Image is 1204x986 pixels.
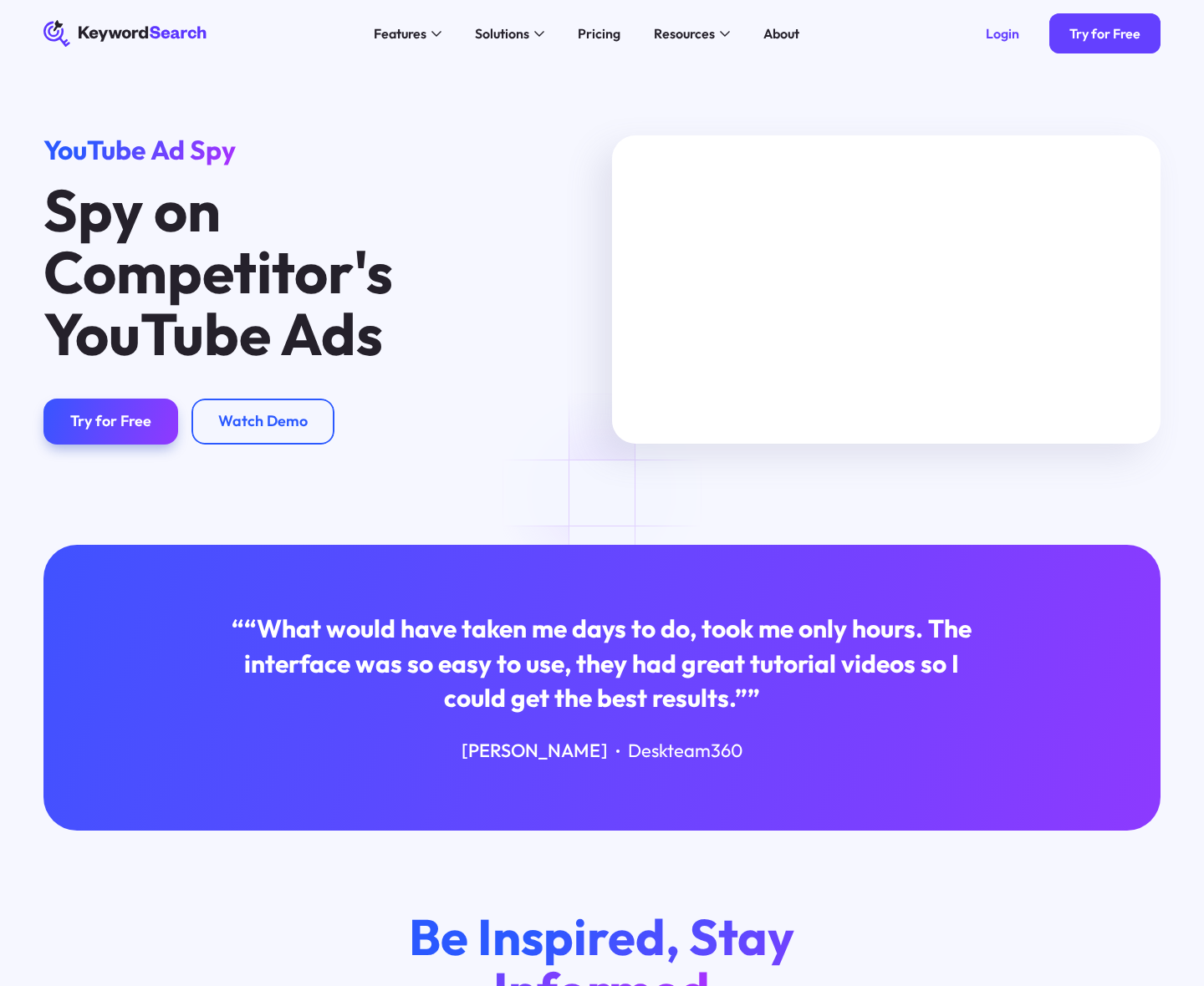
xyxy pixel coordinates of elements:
span: YouTube Ad Spy [43,133,236,166]
div: Try for Free [1069,25,1140,42]
div: Features [374,23,426,43]
div: Login [986,25,1019,42]
a: About [753,20,809,47]
div: Solutions [475,23,529,43]
iframe: Spy on Your Competitor's Keywords & YouTube Ads (Free Trial Link Below) [612,135,1161,444]
a: Try for Free [43,399,178,445]
div: Resources [654,23,715,43]
h1: Spy on Competitor's YouTube Ads [43,179,525,365]
div: [PERSON_NAME] [462,739,608,764]
a: Try for Free [1049,13,1161,53]
a: Pricing [568,20,630,47]
a: Login [966,13,1039,53]
div: Deskteam360 [628,739,742,764]
div: Try for Free [70,412,151,431]
div: ““What would have taken me days to do, took me only hours. The interface was so easy to use, they... [227,612,977,715]
div: About [763,23,799,43]
div: Watch Demo [218,412,308,431]
div: Pricing [578,23,620,43]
